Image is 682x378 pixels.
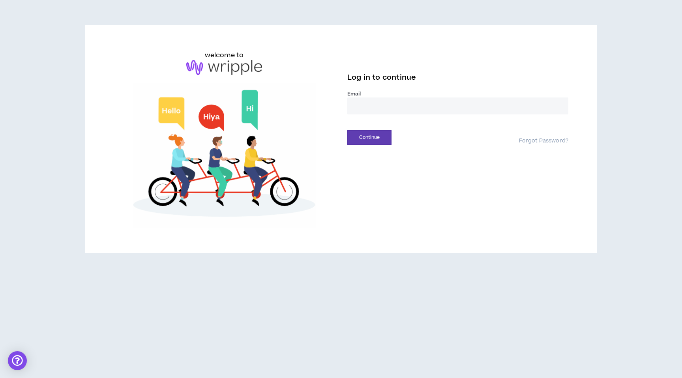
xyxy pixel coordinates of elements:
span: Log in to continue [347,73,416,82]
label: Email [347,90,568,97]
img: logo-brand.png [186,60,262,75]
a: Forgot Password? [519,137,568,145]
button: Continue [347,130,392,145]
h6: welcome to [205,51,244,60]
img: Welcome to Wripple [114,83,335,228]
div: Open Intercom Messenger [8,351,27,370]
